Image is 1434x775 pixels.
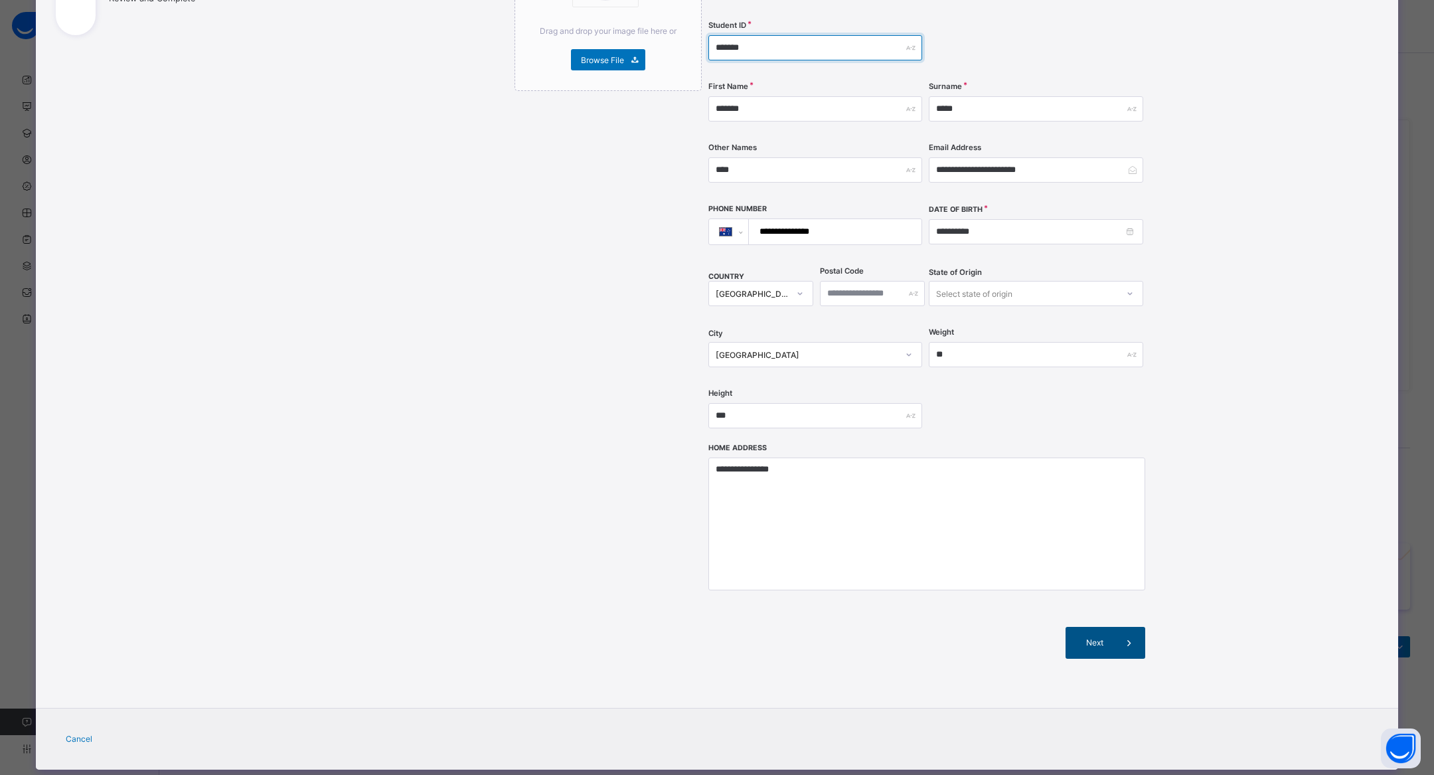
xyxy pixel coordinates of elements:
span: Next [1075,638,1113,647]
label: Student ID [708,21,746,30]
label: First Name [708,82,748,91]
label: Weight [929,327,954,337]
label: Postal Code [820,266,864,276]
label: Home Address [708,444,767,452]
div: [GEOGRAPHIC_DATA] [716,350,898,360]
label: Date of Birth [929,205,983,214]
span: City [708,329,723,338]
span: Cancel [66,734,92,744]
span: State of Origin [929,268,982,277]
div: [GEOGRAPHIC_DATA] [716,289,789,299]
button: Open asap [1381,729,1421,768]
label: Email Address [929,143,981,152]
label: Phone Number [708,205,767,213]
label: Other Names [708,143,757,152]
div: Select state of origin [936,281,1012,306]
span: Browse File [581,55,624,65]
label: Height [708,388,732,398]
label: Surname [929,82,962,91]
span: Drag and drop your image file here or [540,26,677,36]
span: COUNTRY [708,272,744,281]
